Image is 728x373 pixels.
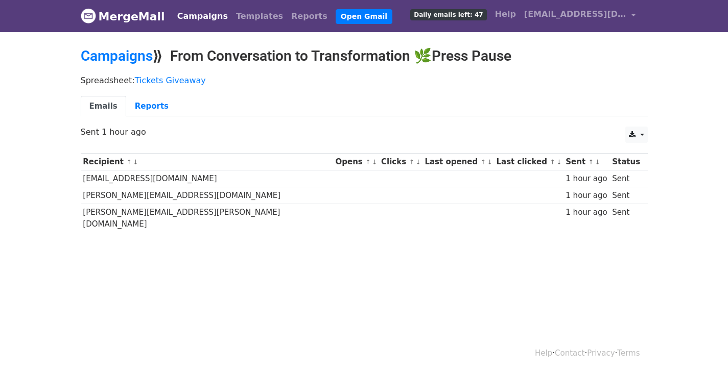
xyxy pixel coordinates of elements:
[563,154,610,170] th: Sent
[126,158,132,166] a: ↑
[81,170,333,187] td: [EMAIL_ADDRESS][DOMAIN_NAME]
[535,349,552,358] a: Help
[126,96,177,117] a: Reports
[409,158,414,166] a: ↑
[587,349,615,358] a: Privacy
[287,6,332,27] a: Reports
[556,158,562,166] a: ↓
[487,158,492,166] a: ↓
[81,6,165,27] a: MergeMail
[588,158,594,166] a: ↑
[617,349,640,358] a: Terms
[555,349,584,358] a: Contact
[609,154,642,170] th: Status
[81,47,648,65] h2: ⟫ From Conversation to Transformation 🌿Press Pause
[550,158,555,166] a: ↑
[415,158,421,166] a: ↓
[566,173,607,185] div: 1 hour ago
[81,8,96,23] img: MergeMail logo
[566,190,607,202] div: 1 hour ago
[81,96,126,117] a: Emails
[524,8,626,20] span: [EMAIL_ADDRESS][DOMAIN_NAME]
[135,76,206,85] a: Tickets Giveaway
[520,4,640,28] a: [EMAIL_ADDRESS][DOMAIN_NAME]
[372,158,378,166] a: ↓
[81,47,153,64] a: Campaigns
[232,6,287,27] a: Templates
[566,207,607,218] div: 1 hour ago
[81,187,333,204] td: [PERSON_NAME][EMAIL_ADDRESS][DOMAIN_NAME]
[609,187,642,204] td: Sent
[491,4,520,24] a: Help
[333,154,379,170] th: Opens
[81,204,333,232] td: [PERSON_NAME][EMAIL_ADDRESS][PERSON_NAME][DOMAIN_NAME]
[81,75,648,86] p: Spreadsheet:
[133,158,138,166] a: ↓
[81,154,333,170] th: Recipient
[336,9,392,24] a: Open Gmail
[365,158,371,166] a: ↑
[422,154,494,170] th: Last opened
[609,204,642,232] td: Sent
[406,4,490,24] a: Daily emails left: 47
[595,158,600,166] a: ↓
[379,154,422,170] th: Clicks
[609,170,642,187] td: Sent
[480,158,486,166] a: ↑
[410,9,486,20] span: Daily emails left: 47
[81,127,648,137] p: Sent 1 hour ago
[173,6,232,27] a: Campaigns
[494,154,563,170] th: Last clicked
